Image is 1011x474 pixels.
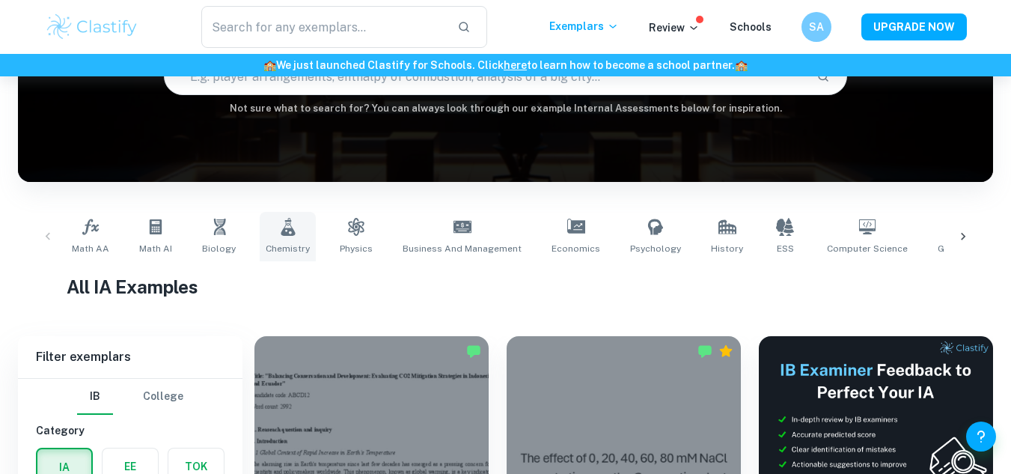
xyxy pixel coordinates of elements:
span: Psychology [630,242,681,255]
span: Math AA [72,242,109,255]
button: College [143,379,183,415]
button: Help and Feedback [966,422,996,452]
span: 🏫 [263,59,276,71]
h6: Not sure what to search for? You can always look through our example Internal Assessments below f... [18,101,993,116]
img: Marked [466,344,481,359]
span: ESS [777,242,794,255]
p: Review [649,19,700,36]
img: Clastify logo [45,12,140,42]
p: Exemplars [549,18,619,34]
input: E.g. player arrangements, enthalpy of combustion, analysis of a big city... [165,55,804,97]
div: Filter type choice [77,379,183,415]
span: Math AI [139,242,172,255]
span: Computer Science [827,242,908,255]
button: Search [810,64,836,89]
img: Marked [697,344,712,359]
span: Physics [340,242,373,255]
span: 🏫 [735,59,748,71]
span: History [711,242,743,255]
button: SA [801,12,831,42]
h6: We just launched Clastify for Schools. Click to learn how to become a school partner. [3,57,1008,73]
h6: Category [36,422,225,439]
span: Economics [552,242,600,255]
span: Business and Management [403,242,522,255]
h1: All IA Examples [67,273,944,300]
button: IB [77,379,113,415]
h6: Filter exemplars [18,336,242,378]
a: here [504,59,527,71]
span: Chemistry [266,242,310,255]
input: Search for any exemplars... [201,6,446,48]
div: Premium [718,344,733,359]
span: Geography [938,242,986,255]
button: UPGRADE NOW [861,13,967,40]
h6: SA [807,19,825,35]
span: Biology [202,242,236,255]
a: Schools [730,21,772,33]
